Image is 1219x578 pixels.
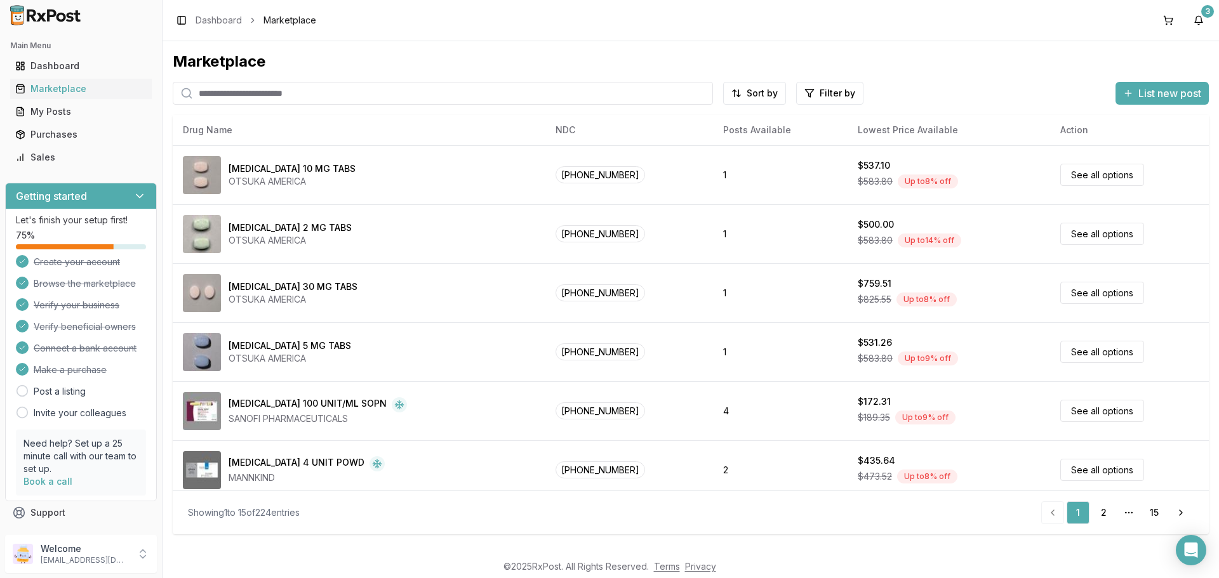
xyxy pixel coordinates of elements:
a: My Posts [10,100,152,123]
button: My Posts [5,102,157,122]
a: 2 [1092,501,1115,524]
span: Verify beneficial owners [34,320,136,333]
button: Sort by [723,82,786,105]
td: 1 [713,322,848,381]
div: My Posts [15,105,147,118]
div: Up to 9 % off [898,351,958,365]
div: Up to 14 % off [898,233,961,247]
th: Action [1050,115,1209,145]
div: $172.31 [858,395,891,408]
div: [MEDICAL_DATA] 100 UNIT/ML SOPN [229,397,387,412]
span: $473.52 [858,470,892,483]
span: Verify your business [34,299,119,312]
img: RxPost Logo [5,5,86,25]
span: [PHONE_NUMBER] [556,225,645,242]
td: 1 [713,204,848,263]
div: [MEDICAL_DATA] 4 UNIT POWD [229,456,364,471]
img: Admelog SoloStar 100 UNIT/ML SOPN [183,392,221,430]
td: 4 [713,381,848,440]
a: Go to next page [1168,501,1194,524]
div: [MEDICAL_DATA] 30 MG TABS [229,280,357,293]
div: Marketplace [15,82,147,95]
div: OTSUKA AMERICA [229,175,356,188]
div: $759.51 [858,277,891,290]
h3: Getting started [16,188,87,204]
div: Showing 1 to 15 of 224 entries [188,506,300,519]
button: Sales [5,147,157,167]
a: See all options [1060,282,1144,304]
div: MANNKIND [229,471,385,484]
div: $435.64 [858,454,895,467]
a: Dashboard [196,14,242,27]
div: [MEDICAL_DATA] 5 MG TABS [229,339,351,352]
span: List new post [1138,86,1201,101]
button: 3 [1189,10,1209,30]
h2: Main Menu [10,41,152,51]
td: 1 [713,263,848,322]
button: List new post [1116,82,1209,105]
span: Create your account [34,256,120,268]
span: $583.80 [858,352,893,365]
span: [PHONE_NUMBER] [556,461,645,478]
div: Up to 8 % off [897,470,957,483]
span: Sort by [747,87,778,100]
a: See all options [1060,164,1144,186]
span: Marketplace [263,14,316,27]
a: See all options [1060,400,1144,422]
button: Feedback [5,524,157,547]
span: Filter by [820,87,855,100]
div: 3 [1201,5,1214,18]
span: $583.80 [858,175,893,188]
button: Purchases [5,124,157,145]
a: Purchases [10,123,152,146]
div: $537.10 [858,159,890,172]
p: [EMAIL_ADDRESS][DOMAIN_NAME] [41,555,129,565]
div: Up to 8 % off [896,292,957,306]
td: 2 [713,440,848,499]
a: 15 [1143,501,1166,524]
button: Marketplace [5,79,157,99]
a: Invite your colleagues [34,407,126,419]
a: Post a listing [34,385,86,398]
div: OTSUKA AMERICA [229,293,357,306]
div: [MEDICAL_DATA] 10 MG TABS [229,162,356,175]
div: SANOFI PHARMACEUTICALS [229,412,407,425]
span: [PHONE_NUMBER] [556,402,645,419]
div: [MEDICAL_DATA] 2 MG TABS [229,221,352,234]
span: Feedback [30,529,74,542]
a: List new post [1116,88,1209,101]
p: Let's finish your setup first! [16,214,146,227]
th: Drug Name [173,115,545,145]
div: $500.00 [858,218,894,231]
span: Make a purchase [34,364,107,376]
img: User avatar [13,544,33,564]
a: Dashboard [10,55,152,77]
span: [PHONE_NUMBER] [556,343,645,360]
a: Marketplace [10,77,152,100]
p: Need help? Set up a 25 minute call with our team to set up. [23,437,138,475]
div: OTSUKA AMERICA [229,234,352,247]
th: Posts Available [713,115,848,145]
img: Abilify 5 MG TABS [183,333,221,371]
div: Up to 8 % off [898,174,958,188]
div: Sales [15,151,147,164]
td: 1 [713,145,848,204]
span: Connect a bank account [34,342,137,355]
a: See all options [1060,459,1144,481]
th: NDC [545,115,713,145]
button: Dashboard [5,56,157,76]
span: $189.35 [858,411,890,424]
div: Up to 9 % off [895,411,956,424]
button: Support [5,501,157,524]
button: Filter by [796,82,863,105]
a: Privacy [685,561,716,572]
a: 1 [1067,501,1089,524]
span: [PHONE_NUMBER] [556,166,645,183]
span: $583.80 [858,234,893,247]
div: Open Intercom Messenger [1176,535,1206,565]
div: $531.26 [858,336,892,349]
div: Dashboard [15,60,147,72]
span: $825.55 [858,293,891,306]
img: Abilify 30 MG TABS [183,274,221,312]
img: Abilify 10 MG TABS [183,156,221,194]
